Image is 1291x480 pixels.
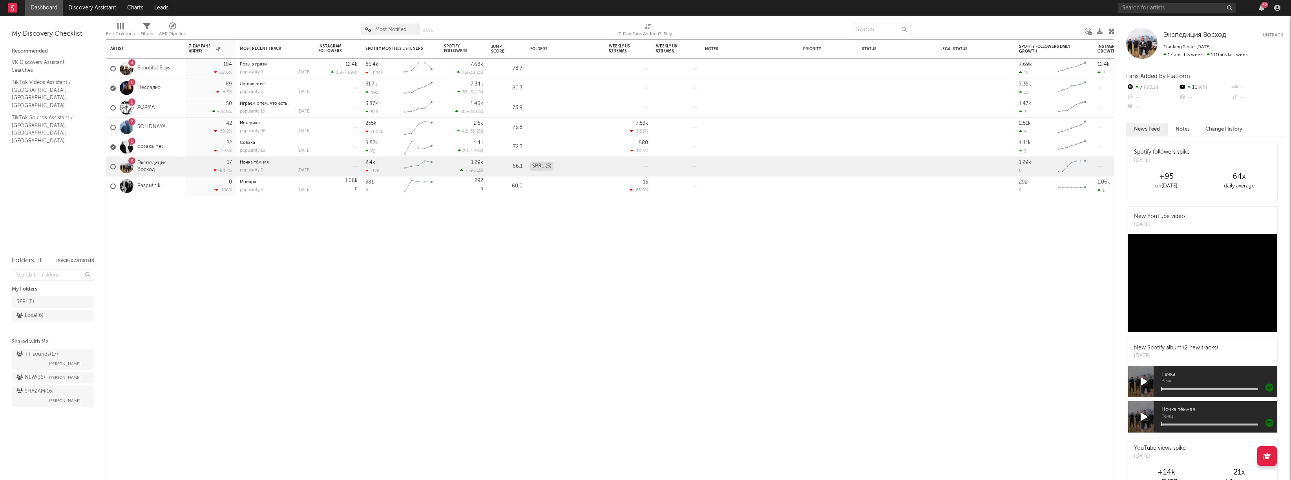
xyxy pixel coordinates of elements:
[318,44,346,53] div: Instagram Followers
[110,46,169,51] div: Artist
[214,148,232,153] div: -4.35 %
[1134,221,1185,229] div: [DATE]
[212,109,232,114] div: +78.6 %
[469,90,482,95] span: -3.41 %
[16,373,45,382] div: NEW ( 36 )
[141,20,153,42] div: Filters
[298,149,310,153] div: [DATE]
[240,129,266,133] div: popularity: 26
[16,297,34,307] div: SPRL ( 5 )
[471,160,483,165] div: 1.29k
[189,44,214,53] span: 7-Day Fans Added
[365,90,378,95] div: 495
[491,182,522,191] div: 60.0
[1019,70,1028,75] div: 12
[656,44,685,53] span: Weekly UK Streams
[1118,3,1236,13] input: Search for artists
[618,29,677,39] div: 7-Day Fans Added (7-Day Fans Added)
[240,46,299,51] div: Most Recent Track
[852,24,911,35] input: Search...
[609,44,636,53] span: Weekly US Streams
[365,180,374,185] div: 381
[467,110,482,114] span: +78.6 %
[12,269,94,281] input: Search for folders...
[12,58,86,74] a: VK Discovery Assistant Searches
[214,70,232,75] div: -18.6 %
[1130,172,1203,182] div: +95
[12,78,86,109] a: TikTok Videos Assistant / [GEOGRAPHIC_DATA], [GEOGRAPHIC_DATA], [GEOGRAPHIC_DATA]
[226,101,232,106] div: 50
[462,71,467,75] span: 76
[401,137,436,157] svg: Chart title
[141,29,153,39] div: Filters
[49,373,80,382] span: [PERSON_NAME]
[1097,62,1110,67] div: 12.4k
[365,149,375,154] div: 72
[1019,160,1031,165] div: 1.29k
[423,28,433,33] button: Save
[643,180,648,185] div: 15
[240,160,269,165] a: Ночка тёмная
[365,129,383,134] div: -1.03k
[639,140,648,145] div: 580
[1163,53,1248,57] span: 111 fans last week
[460,110,466,114] span: 50
[457,70,483,75] div: ( )
[1161,405,1277,415] span: Ночка тёмная
[1259,5,1264,11] button: 52
[462,129,467,134] span: 42
[471,82,483,87] div: 7.34k
[365,46,424,51] div: Spotify Monthly Listeners
[1126,82,1178,93] div: 7
[468,71,482,75] span: -38.2 %
[318,176,358,196] div: 0
[137,144,163,150] a: obraza net
[803,47,834,51] div: Priority
[1054,59,1090,78] svg: Chart title
[240,141,310,145] div: Собака
[137,65,170,72] a: Beautiful Boys
[1231,82,1283,93] div: --
[630,129,648,134] div: -3.83 %
[1168,123,1198,136] button: Notes
[1126,103,1178,113] div: --
[1126,93,1178,103] div: --
[342,71,356,75] span: -7.69 %
[1161,415,1277,419] span: Речка
[137,160,181,173] a: Экспедиция Восход
[401,98,436,118] svg: Chart title
[1134,213,1185,221] div: New YouTube video
[12,47,94,56] div: Recommended
[240,90,263,94] div: popularity: 0
[375,27,407,32] span: Most Notified
[1019,44,1078,54] div: Spotify Followers Daily Growth
[240,102,310,106] div: Играем с тем, что есть
[240,109,265,114] div: popularity: 15
[345,62,358,67] div: 12.4k
[1134,352,1218,360] div: [DATE]
[1130,182,1203,191] div: on [DATE]
[1054,118,1090,137] svg: Chart title
[1130,468,1203,477] div: +14k
[159,20,186,42] div: A&R Pipeline
[16,311,44,320] div: Local ( 6 )
[240,62,267,67] a: Розы в грязи
[618,20,677,42] div: 7-Day Fans Added (7-Day Fans Added)
[491,44,511,54] div: Jump Score
[137,85,161,91] a: Несладко
[491,64,522,73] div: 78.7
[457,129,483,134] div: ( )
[1203,468,1275,477] div: 21 x
[469,169,482,173] span: -93.1 %
[1134,453,1186,460] div: [DATE]
[491,162,522,171] div: 66.1
[1163,32,1226,38] span: Экспедиция Восход
[1019,149,1026,154] div: 3
[215,187,232,193] div: -100 %
[401,59,436,78] svg: Chart title
[12,310,94,322] a: Local(6)
[468,129,482,134] span: -38.2 %
[365,62,378,67] div: 85.4k
[474,121,483,126] div: 2.5k
[240,82,310,86] div: Летняя ночь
